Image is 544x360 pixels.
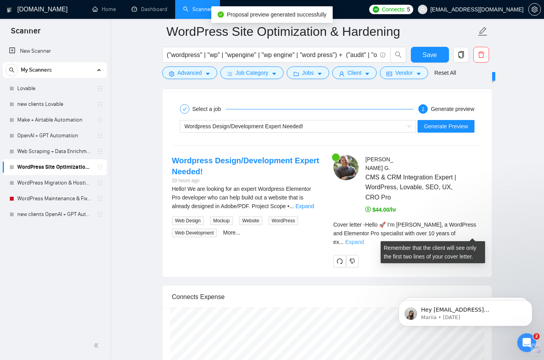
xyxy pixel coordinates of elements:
span: Web Development [172,229,217,237]
span: caret-down [205,71,211,77]
span: holder [97,180,103,186]
input: Scanner name... [167,22,476,41]
a: New Scanner [9,43,101,59]
div: Connects Expense [172,286,482,308]
span: Job Category [236,68,268,77]
a: WordPress Migration & Hosting Setup [17,175,92,191]
span: [PERSON_NAME] G . [365,156,393,171]
span: Web Design [172,216,204,225]
span: WordPress [269,216,298,225]
div: Generate preview [431,104,474,114]
span: delete [474,51,489,58]
a: setting [528,6,541,13]
span: check-circle [218,11,224,18]
span: Jobs [302,68,314,77]
span: ... [339,239,344,245]
button: dislike [346,255,359,268]
span: idcard [386,71,392,77]
button: search [390,47,406,63]
button: barsJob Categorycaret-down [220,66,284,79]
span: caret-down [271,71,277,77]
input: Search Freelance Jobs... [167,50,377,60]
a: searchScanner [183,6,212,13]
a: new clients Lovable [17,96,92,112]
span: Mockup [210,216,233,225]
span: caret-down [317,71,322,77]
a: Make + Airtable Automation [17,112,92,128]
a: Lovable [17,81,92,96]
span: holder [97,133,103,139]
span: Vendor [395,68,412,77]
span: double-left [93,342,101,349]
div: Select a job [192,104,226,114]
span: New [481,73,492,79]
button: idcardVendorcaret-down [380,66,428,79]
span: Cover letter - Hello 🚀 I’m [PERSON_NAME], a WordPress and Elementor Pro specialist with over 10 y... [333,222,476,245]
span: edit [478,26,488,37]
span: 2 [422,107,425,112]
span: holder [97,164,103,170]
span: Website [239,216,262,225]
span: dislike [350,258,355,264]
a: homeHome [92,6,116,13]
span: My Scanners [21,62,52,78]
span: Proposal preview generated successfully [227,11,327,18]
a: Expand [345,239,364,245]
span: check [182,107,187,111]
a: OpenAI + GPT Automation [17,128,92,144]
span: holder [97,85,103,92]
span: Advanced [178,68,202,77]
li: New Scanner [3,43,107,59]
img: logo [7,4,12,16]
span: Save [423,50,437,60]
span: info-circle [380,52,385,57]
iframe: Intercom notifications message [387,284,544,339]
span: 5 [407,5,410,14]
div: Hello! We are looking for an expert Wordpress Elementor Pro developer who can help build out a we... [172,185,321,210]
button: Save [411,47,449,63]
a: Wordpress Design/Development Expert Needed! [172,156,319,176]
a: WordPress Site Optimization & Hardening [17,159,92,175]
a: Expand [295,203,314,209]
div: 20 hours ago [172,177,321,185]
button: settingAdvancedcaret-down [162,66,217,79]
a: WordPress Maintenance & Fixes [17,191,92,207]
button: search [5,64,18,76]
span: Scanner [5,25,47,42]
span: ... [289,203,294,209]
button: userClientcaret-down [332,66,377,79]
li: My Scanners [3,62,107,222]
span: bars [227,71,233,77]
span: Hello! We are looking for an expert Wordpress Elementor Pro developer who can help build out a we... [172,186,311,209]
span: search [391,51,406,58]
span: Wordpress Design/Development Expert Needed! [185,123,303,129]
a: new clients OpenAI + GPT Automation [17,207,92,222]
span: setting [169,71,174,77]
span: Client [348,68,362,77]
a: More... [223,229,240,236]
span: CMS & CRM Integration Expert | WordPress, Lovable, SEO, UX, CRO Pro [365,172,459,202]
button: redo [333,255,346,268]
span: caret-down [416,71,421,77]
div: Remember that the client will see only the first two lines of your cover letter. [333,220,482,246]
span: folder [293,71,299,77]
button: Generate Preview [418,120,474,133]
span: holder [97,196,103,202]
span: holder [97,101,103,107]
button: setting [528,3,541,16]
button: folderJobscaret-down [287,66,329,79]
a: dashboardDashboard [132,6,167,13]
span: holder [97,211,103,218]
div: Remember that the client will see only the first two lines of your cover letter. [381,241,485,263]
span: Generate Preview [424,122,468,131]
a: Web Scraping + Data Enrichment Automation [17,144,92,159]
span: holder [97,117,103,123]
span: 2 [533,333,540,340]
span: $44.00/hr [365,207,396,213]
span: dollar [365,207,371,212]
a: Reset All [434,68,456,77]
span: Connects: [382,5,405,14]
